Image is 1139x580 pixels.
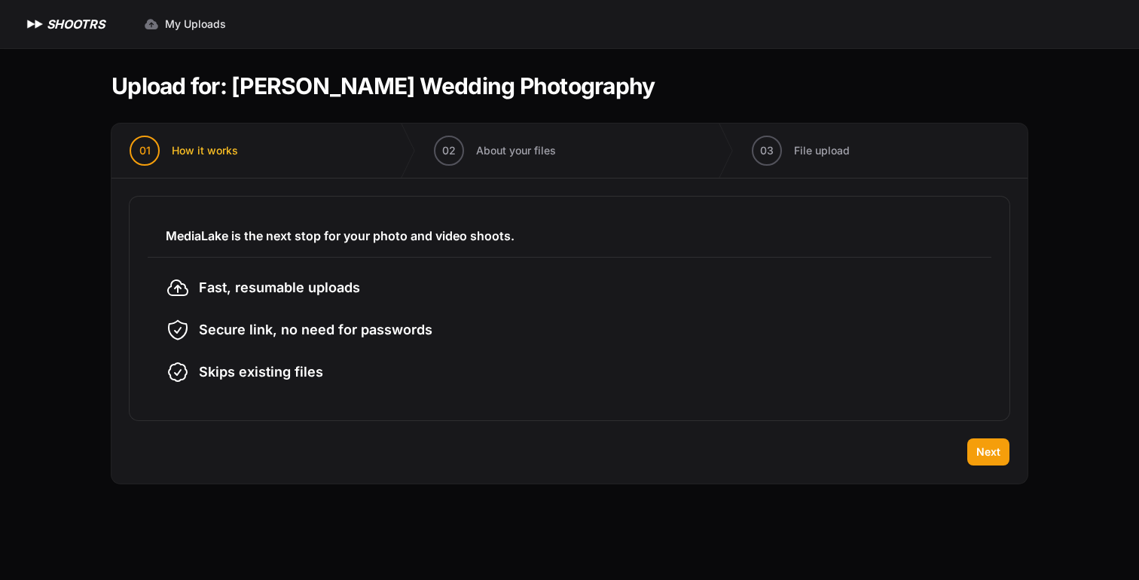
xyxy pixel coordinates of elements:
span: 01 [139,143,151,158]
span: How it works [172,143,238,158]
span: Skips existing files [199,362,323,383]
span: About your files [476,143,556,158]
span: 02 [442,143,456,158]
h3: MediaLake is the next stop for your photo and video shoots. [166,227,973,245]
span: My Uploads [165,17,226,32]
a: SHOOTRS SHOOTRS [24,15,105,33]
span: File upload [794,143,850,158]
a: My Uploads [135,11,235,38]
span: Secure link, no need for passwords [199,319,432,340]
button: 03 File upload [734,124,868,178]
button: Next [967,438,1009,466]
h1: Upload for: [PERSON_NAME] Wedding Photography [111,72,655,99]
button: 01 How it works [111,124,256,178]
span: Fast, resumable uploads [199,277,360,298]
button: 02 About your files [416,124,574,178]
span: 03 [760,143,774,158]
span: Next [976,444,1000,459]
h1: SHOOTRS [47,15,105,33]
img: SHOOTRS [24,15,47,33]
